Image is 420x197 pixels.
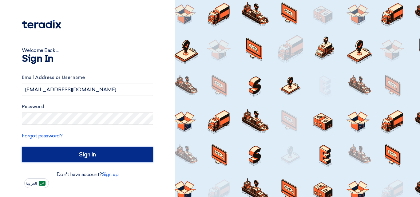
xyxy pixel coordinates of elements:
[22,54,153,64] h1: Sign In
[24,178,49,188] button: العربية
[22,147,153,162] input: Sign in
[22,20,61,29] img: Teradix logo
[22,133,62,139] a: Forgot password?
[22,47,153,54] div: Welcome Back ...
[22,84,153,96] input: Enter your business email or username
[22,171,153,178] div: Don't have account?
[102,171,119,177] a: Sign up
[39,181,46,186] img: ar-AR.png
[26,181,37,186] span: العربية
[22,103,153,110] label: Password
[22,74,153,81] label: Email Address or Username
